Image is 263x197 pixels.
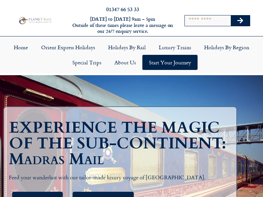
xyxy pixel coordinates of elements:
a: Holidays by Region [198,40,256,55]
a: Holidays by Rail [102,40,152,55]
a: Home [7,40,35,55]
nav: Menu [3,40,260,70]
a: Orient Express Holidays [35,40,102,55]
a: Special Trips [66,55,108,70]
a: 01347 66 53 33 [106,5,139,13]
a: About Us [108,55,142,70]
h6: [DATE] to [DATE] 9am – 5pm Outside of these times please leave a message on our 24/7 enquiry serv... [72,16,174,34]
h1: EXPERIENCE THE MAGIC OF THE SUB-CONTINENT: Madras Mail [9,120,235,167]
a: Luxury Trains [152,40,198,55]
a: Start your Journey [142,55,198,70]
button: Search [231,15,250,26]
img: Planet Rail Train Holidays Logo [17,16,53,25]
p: Feed your wanderlust with our tailor-made luxury voyage of [GEOGRAPHIC_DATA]. [9,174,231,182]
